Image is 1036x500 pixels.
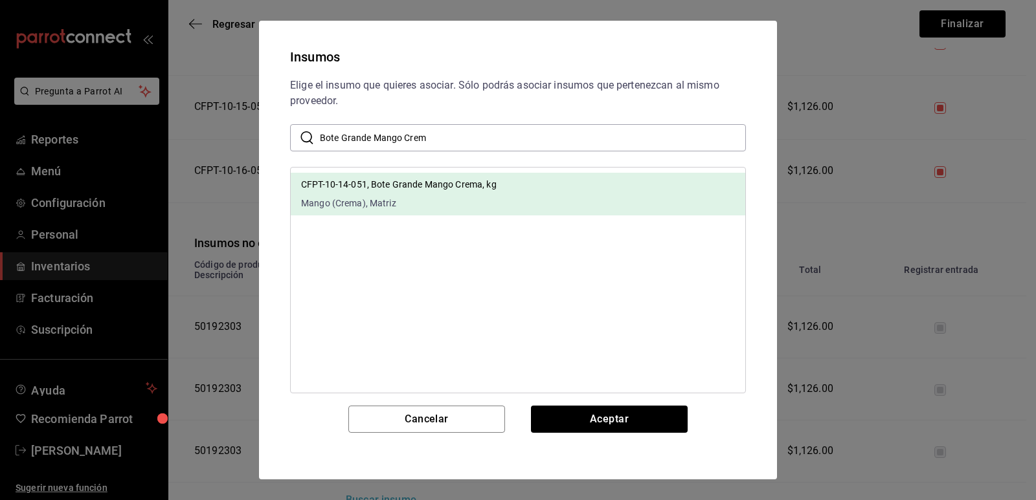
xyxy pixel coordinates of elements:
[301,197,497,210] span: Mango (Crema), Matriz
[348,406,505,433] button: Cancelar
[320,125,746,151] input: Buscar insumo
[290,47,746,67] div: Insumos
[531,406,688,433] button: Aceptar
[301,178,497,191] p: CFPT-10-14-051, Bote Grande Mango Crema, kg
[290,78,746,109] div: Elige el insumo que quieres asociar. Sólo podrás asociar insumos que pertenezcan al mismo proveedor.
